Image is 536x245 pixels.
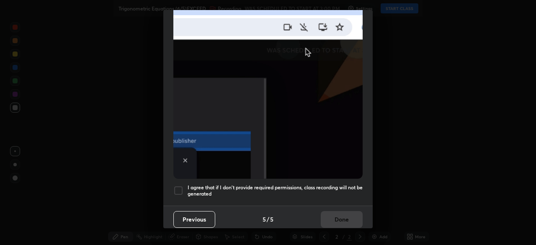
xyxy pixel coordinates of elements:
[263,215,266,224] h4: 5
[270,215,273,224] h4: 5
[267,215,269,224] h4: /
[173,211,215,228] button: Previous
[188,184,363,197] h5: I agree that if I don't provide required permissions, class recording will not be generated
